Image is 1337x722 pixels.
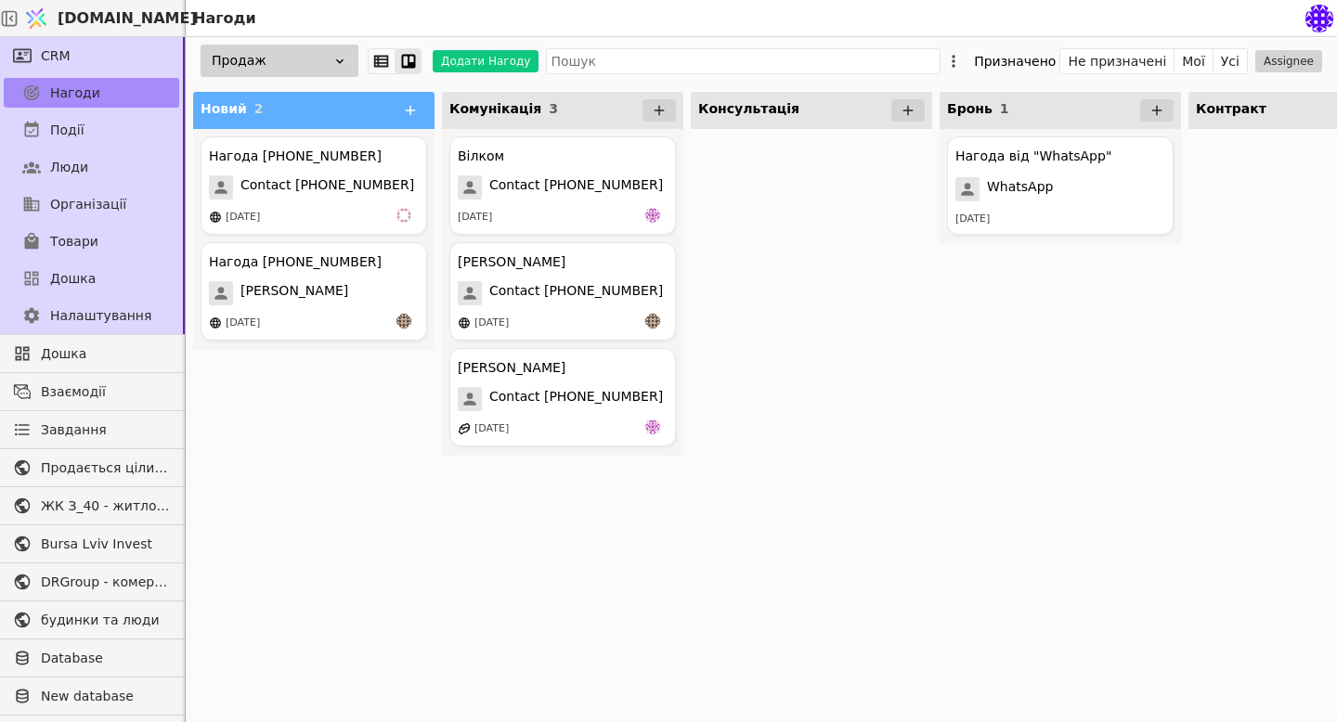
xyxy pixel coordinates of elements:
[41,344,170,364] span: Дошка
[41,458,170,478] span: Продається цілий будинок [PERSON_NAME] нерухомість
[209,252,382,272] div: Нагода [PHONE_NUMBER]
[201,242,427,341] div: Нагода [PHONE_NUMBER][PERSON_NAME][DATE]an
[546,48,941,74] input: Пошук
[449,242,676,341] div: [PERSON_NAME]Contact [PHONE_NUMBER][DATE]an
[50,195,126,214] span: Організації
[987,177,1053,201] span: WhatsApp
[41,420,107,440] span: Завдання
[4,491,179,521] a: ЖК З_40 - житлова та комерційна нерухомість класу Преміум
[4,605,179,635] a: будинки та люди
[645,208,660,223] img: de
[474,316,509,331] div: [DATE]
[201,101,247,116] span: Новий
[50,232,98,251] span: Товари
[58,7,197,30] span: [DOMAIN_NAME]
[1060,48,1175,74] button: Не призначені
[4,41,179,71] a: CRM
[4,453,179,483] a: Продається цілий будинок [PERSON_NAME] нерухомість
[489,387,663,411] span: Contact [PHONE_NUMBER]
[449,101,541,116] span: Комунікація
[974,48,1056,74] div: Призначено
[50,84,100,103] span: Нагоди
[41,611,170,630] span: будинки та люди
[458,422,471,435] img: affiliate-program.svg
[209,147,382,166] div: Нагода [PHONE_NUMBER]
[4,567,179,597] a: DRGroup - комерційна нерухоомість
[4,529,179,559] a: Bursa Lviv Invest
[209,211,222,224] img: online-store.svg
[458,147,504,166] div: Вілком
[41,573,170,592] span: DRGroup - комерційна нерухоомість
[396,314,411,329] img: an
[645,419,660,434] img: de
[41,382,170,402] span: Взаємодії
[50,306,151,326] span: Налаштування
[22,1,50,36] img: Logo
[201,45,358,77] div: Продаж
[4,377,179,406] a: Взаємодії
[240,281,348,305] span: [PERSON_NAME]
[240,175,414,200] span: Contact [PHONE_NUMBER]
[4,152,179,182] a: Люди
[955,212,990,227] div: [DATE]
[1000,101,1009,116] span: 1
[50,121,84,140] span: Події
[4,301,179,330] a: Налаштування
[489,281,663,305] span: Contact [PHONE_NUMBER]
[209,316,222,329] img: online-store.svg
[254,101,264,116] span: 2
[41,535,170,554] span: Bursa Lviv Invest
[201,136,427,235] div: Нагода [PHONE_NUMBER]Contact [PHONE_NUMBER][DATE]vi
[458,316,471,329] img: online-store.svg
[4,189,179,219] a: Організації
[41,46,71,66] span: CRM
[449,136,676,235] div: ВілкомContact [PHONE_NUMBER][DATE]de
[4,115,179,145] a: Події
[4,415,179,445] a: Завдання
[458,358,565,378] div: [PERSON_NAME]
[41,649,170,668] span: Database
[947,136,1174,235] div: Нагода від "WhatsApp"WhatsApp[DATE]
[1196,101,1266,116] span: Контракт
[947,101,993,116] span: Бронь
[489,175,663,200] span: Contact [PHONE_NUMBER]
[396,208,411,223] img: vi
[50,269,96,289] span: Дошка
[458,210,492,226] div: [DATE]
[433,50,539,72] button: Додати Нагоду
[4,339,179,368] a: Дошка
[226,210,260,226] div: [DATE]
[226,316,260,331] div: [DATE]
[4,681,179,711] a: New database
[4,643,179,673] a: Database
[955,147,1111,166] div: Нагода від "WhatsApp"
[4,264,179,293] a: Дошка
[50,158,88,177] span: Люди
[698,101,799,116] span: Консультація
[458,252,565,272] div: [PERSON_NAME]
[4,78,179,108] a: Нагоди
[19,1,186,36] a: [DOMAIN_NAME]
[474,421,509,437] div: [DATE]
[41,496,170,516] span: ЖК З_40 - житлова та комерційна нерухомість класу Преміум
[1255,50,1322,72] button: Assignee
[1214,48,1247,74] button: Усі
[186,7,256,30] h2: Нагоди
[645,314,660,329] img: an
[1175,48,1214,74] button: Мої
[549,101,558,116] span: 3
[449,348,676,446] div: [PERSON_NAME]Contact [PHONE_NUMBER][DATE]de
[41,687,170,706] span: New database
[4,226,179,256] a: Товари
[1305,5,1333,32] img: 3407c29ab232c44c9c8bc96fbfe5ffcb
